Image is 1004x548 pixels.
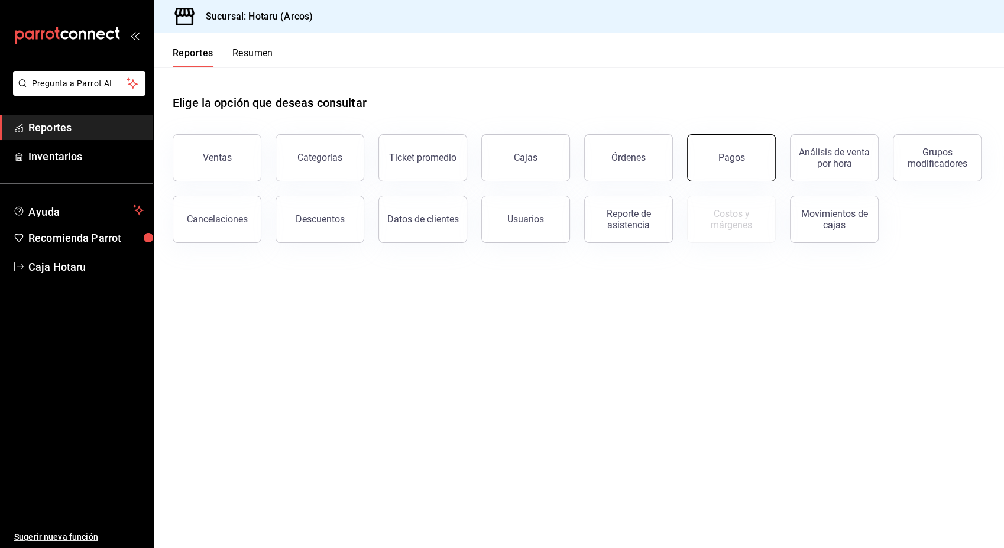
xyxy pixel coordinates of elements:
[196,9,313,24] h3: Sucursal: Hotaru (Arcos)
[28,148,144,164] span: Inventarios
[8,86,145,98] a: Pregunta a Parrot AI
[173,47,213,67] button: Reportes
[173,196,261,243] button: Cancelaciones
[28,230,144,246] span: Recomienda Parrot
[389,152,456,163] div: Ticket promedio
[378,134,467,181] button: Ticket promedio
[893,134,982,181] button: Grupos modificadores
[276,196,364,243] button: Descuentos
[695,208,768,231] div: Costos y márgenes
[798,208,871,231] div: Movimientos de cajas
[718,152,745,163] div: Pagos
[611,152,646,163] div: Órdenes
[28,259,144,275] span: Caja Hotaru
[507,213,544,225] div: Usuarios
[687,196,776,243] button: Contrata inventarios para ver este reporte
[232,47,273,67] button: Resumen
[173,94,367,112] h1: Elige la opción que deseas consultar
[130,31,140,40] button: open_drawer_menu
[14,531,144,543] span: Sugerir nueva función
[28,203,128,217] span: Ayuda
[203,152,232,163] div: Ventas
[592,208,665,231] div: Reporte de asistencia
[514,151,538,165] div: Cajas
[790,196,879,243] button: Movimientos de cajas
[584,196,673,243] button: Reporte de asistencia
[584,134,673,181] button: Órdenes
[187,213,248,225] div: Cancelaciones
[173,134,261,181] button: Ventas
[798,147,871,169] div: Análisis de venta por hora
[28,119,144,135] span: Reportes
[901,147,974,169] div: Grupos modificadores
[687,134,776,181] button: Pagos
[481,134,570,181] a: Cajas
[276,134,364,181] button: Categorías
[790,134,879,181] button: Análisis de venta por hora
[387,213,459,225] div: Datos de clientes
[32,77,127,90] span: Pregunta a Parrot AI
[378,196,467,243] button: Datos de clientes
[296,213,345,225] div: Descuentos
[481,196,570,243] button: Usuarios
[173,47,273,67] div: navigation tabs
[297,152,342,163] div: Categorías
[13,71,145,96] button: Pregunta a Parrot AI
